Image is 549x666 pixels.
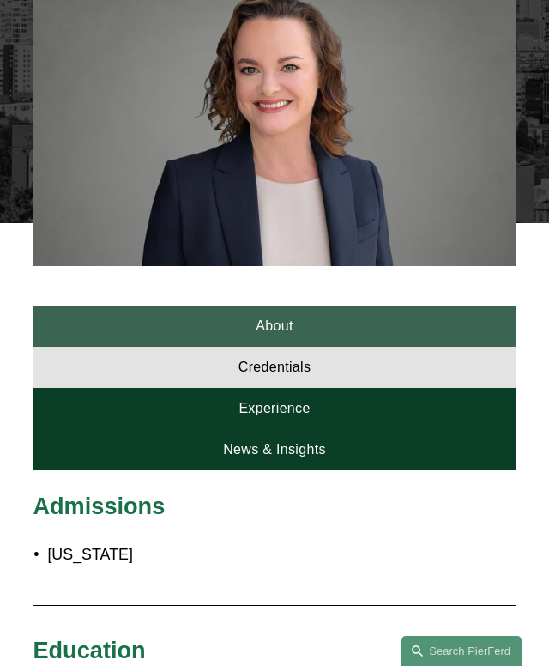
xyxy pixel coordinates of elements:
span: Education [33,637,145,663]
a: Experience [33,388,516,429]
a: Search this site [401,636,522,666]
a: Credentials [33,347,516,388]
a: About [33,306,516,347]
a: News & Insights [33,429,516,470]
p: [US_STATE] [47,541,516,568]
span: Admissions [33,493,165,519]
